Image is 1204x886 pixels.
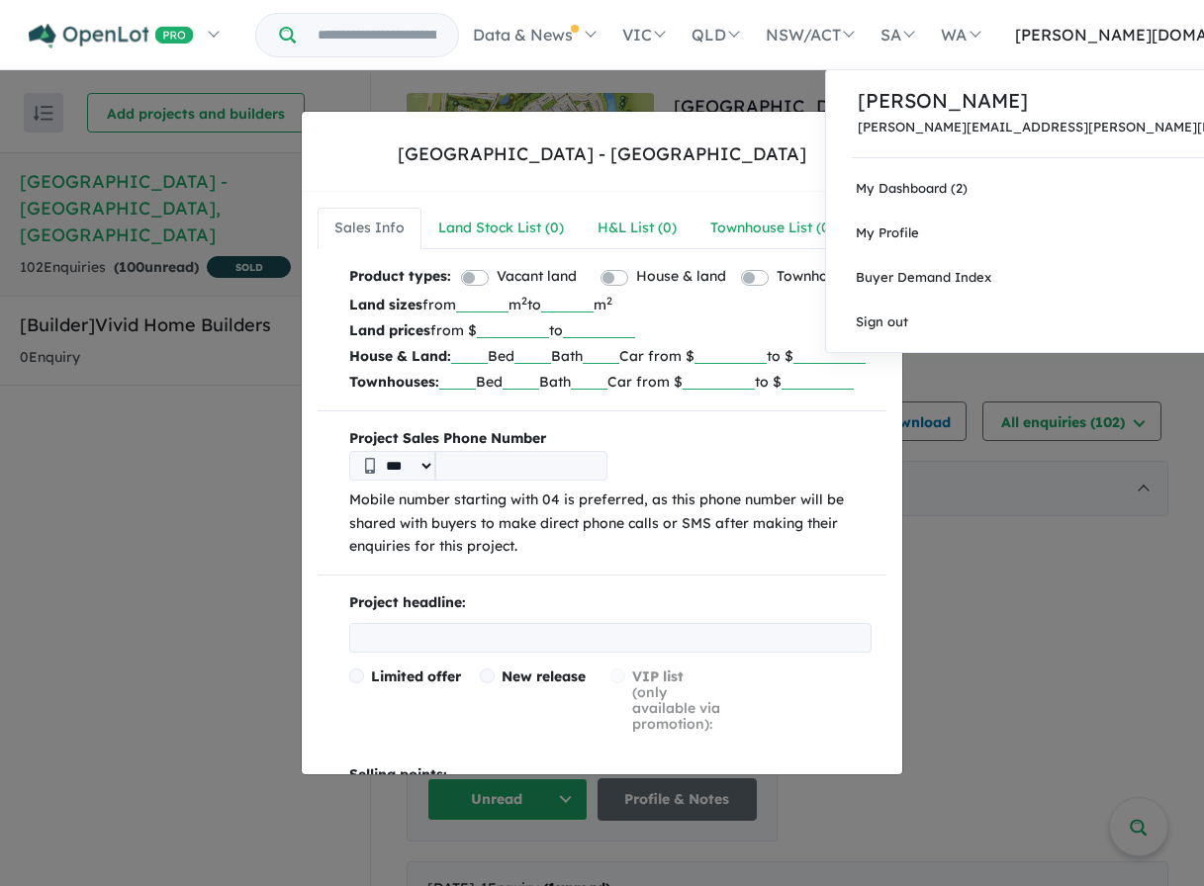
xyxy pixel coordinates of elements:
[334,217,405,240] div: Sales Info
[349,591,872,615] p: Project headline:
[349,317,872,343] p: from $ to
[606,294,612,308] sup: 2
[856,224,919,240] span: My Profile
[349,296,422,313] b: Land sizes
[438,217,564,240] div: Land Stock List ( 0 )
[349,373,439,391] b: Townhouses:
[29,24,194,48] img: Openlot PRO Logo White
[710,217,835,240] div: Townhouse List ( 0 )
[349,292,872,317] p: from m to m
[349,369,872,395] p: Bed Bath Car from $ to $
[349,427,872,451] b: Project Sales Phone Number
[777,265,858,289] label: Townhouses
[349,488,872,559] p: Mobile number starting with 04 is preferred, as this phone number will be shared with buyers to m...
[349,347,451,365] b: House & Land:
[349,763,872,787] p: Selling points:
[349,265,451,292] b: Product types:
[365,458,375,474] img: Phone icon
[371,667,461,685] span: Limited offer
[398,141,806,167] div: [GEOGRAPHIC_DATA] - [GEOGRAPHIC_DATA]
[502,667,586,685] span: New release
[598,217,677,240] div: H&L List ( 0 )
[300,14,454,56] input: Try estate name, suburb, builder or developer
[497,265,577,289] label: Vacant land
[349,321,430,339] b: Land prices
[636,265,726,289] label: House & land
[521,294,527,308] sup: 2
[349,343,872,369] p: Bed Bath Car from $ to $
